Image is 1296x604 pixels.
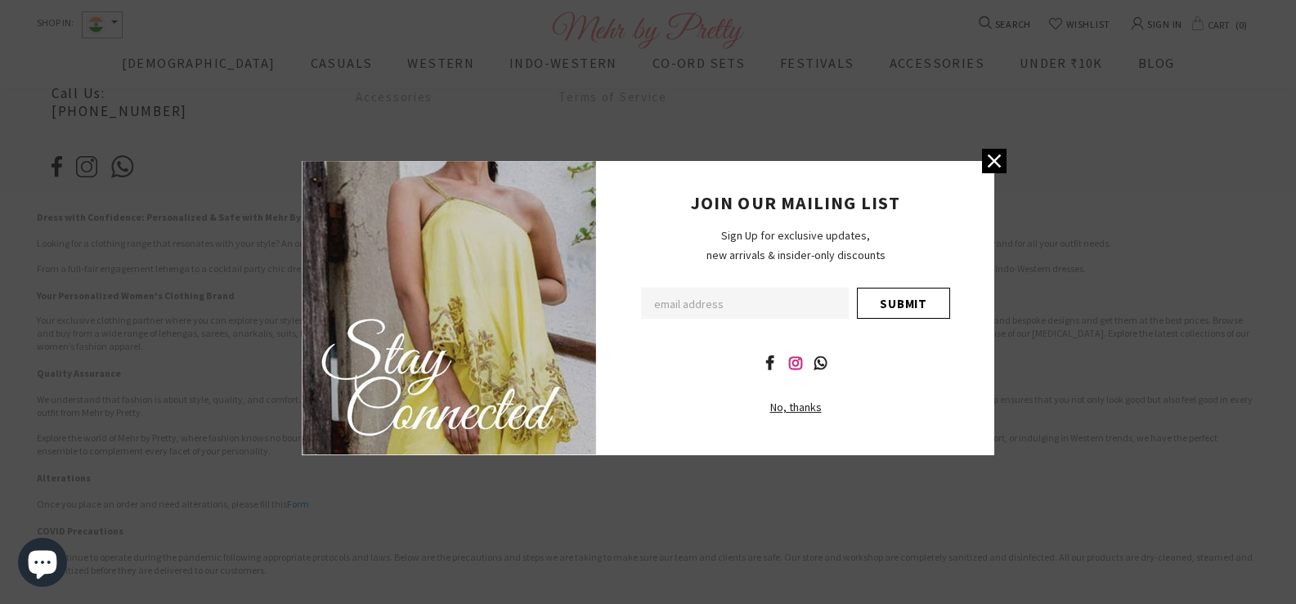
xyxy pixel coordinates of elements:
span: JOIN OUR MAILING LIST [691,191,900,214]
input: Submit [857,288,950,319]
a: Close [982,149,1007,173]
inbox-online-store-chat: Shopify online store chat [13,538,72,591]
input: Email Address [641,288,849,319]
span: No, thanks [770,400,822,414]
span: Sign Up for exclusive updates, new arrivals & insider-only discounts [706,228,886,262]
